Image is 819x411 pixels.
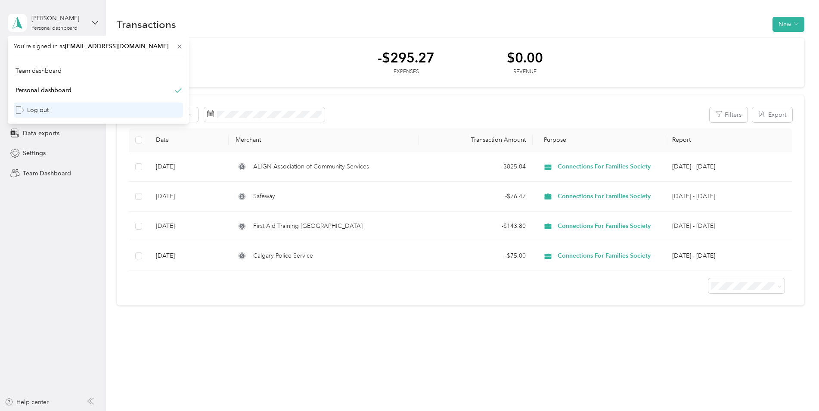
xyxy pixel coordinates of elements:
[419,128,533,152] th: Transaction Amount
[149,241,229,271] td: [DATE]
[16,66,62,75] div: Team dashboard
[5,398,49,407] button: Help center
[149,182,229,212] td: [DATE]
[507,68,543,76] div: Revenue
[65,43,168,50] span: [EMAIL_ADDRESS][DOMAIN_NAME]
[558,192,651,201] span: Connections For Families Society
[31,26,78,31] div: Personal dashboard
[253,251,313,261] span: Calgary Police Service
[665,128,792,152] th: Report
[665,241,792,271] td: Aug 1 - 31, 2025
[229,128,419,152] th: Merchant
[540,136,567,143] span: Purpose
[253,162,369,171] span: ALIGN Association of Community Services
[425,192,526,201] div: - $76.47
[23,149,46,158] span: Settings
[117,20,176,29] h1: Transactions
[425,162,526,171] div: - $825.04
[507,50,543,65] div: $0.00
[378,50,434,65] div: -$295.27
[558,221,651,231] span: Connections For Families Society
[378,68,434,76] div: Expenses
[558,162,651,171] span: Connections For Families Society
[710,107,748,122] button: Filters
[425,221,526,231] div: - $143.80
[23,129,59,138] span: Data exports
[558,251,651,261] span: Connections For Families Society
[253,221,363,231] span: First Aid Training [GEOGRAPHIC_DATA]
[31,14,85,23] div: [PERSON_NAME]
[14,42,183,51] span: You’re signed in as
[665,182,792,212] td: Sep 1 - 30, 2025
[771,363,819,411] iframe: Everlance-gr Chat Button Frame
[16,106,49,115] div: Log out
[665,152,792,182] td: Oct 1 - 31, 2025
[149,128,229,152] th: Date
[16,86,71,95] div: Personal dashboard
[665,212,792,241] td: Aug 1 - 31, 2025
[149,152,229,182] td: [DATE]
[149,212,229,241] td: [DATE]
[752,107,792,122] button: Export
[253,192,275,201] span: Safeway
[425,251,526,261] div: - $75.00
[772,17,804,32] button: New
[23,169,71,178] span: Team Dashboard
